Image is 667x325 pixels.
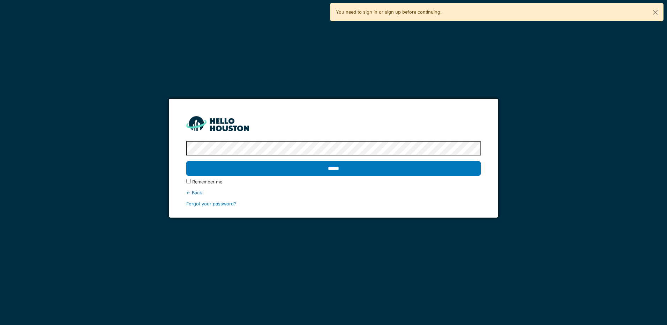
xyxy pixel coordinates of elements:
label: Remember me [192,179,222,185]
div: You need to sign in or sign up before continuing. [330,3,664,21]
img: HH_line-BYnF2_Hg.png [186,116,249,131]
div: ← Back [186,189,480,196]
button: Close [647,3,663,22]
a: Forgot your password? [186,201,236,206]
